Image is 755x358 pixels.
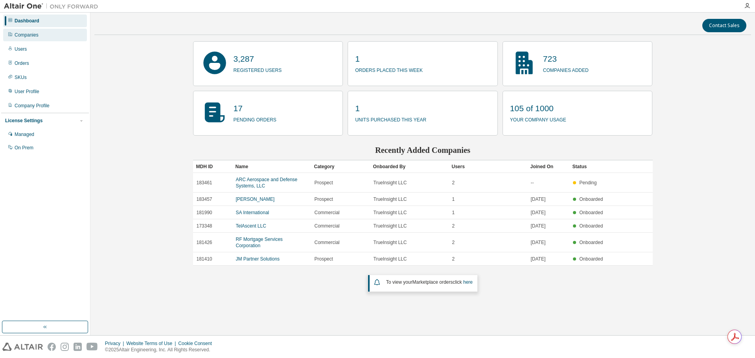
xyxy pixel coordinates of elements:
p: orders placed this week [355,65,423,74]
span: TrueInsight LLC [374,196,407,202]
span: TrueInsight LLC [374,223,407,229]
span: 173348 [197,223,212,229]
span: [DATE] [531,209,546,216]
p: registered users [234,65,282,74]
p: 3,287 [234,53,282,65]
a: JM Partner Solutions [236,256,280,262]
span: To view your click [386,279,473,285]
div: Dashboard [15,18,39,24]
a: TelAscent LLC [236,223,266,229]
div: Website Terms of Use [126,340,178,347]
span: Prospect [315,196,333,202]
p: 17 [234,103,276,114]
img: youtube.svg [87,343,98,351]
span: Commercial [315,239,340,246]
span: [DATE] [531,239,546,246]
div: On Prem [15,145,33,151]
img: Altair One [4,2,102,10]
span: Onboarded [579,196,603,202]
span: [DATE] [531,256,546,262]
p: companies added [543,65,589,74]
span: Onboarded [579,223,603,229]
button: Contact Sales [702,19,746,32]
span: TrueInsight LLC [374,239,407,246]
div: Orders [15,60,29,66]
span: -- [531,180,534,186]
span: Onboarded [579,210,603,215]
span: Commercial [315,209,340,216]
div: Managed [15,131,34,138]
span: 1 [452,209,455,216]
span: TrueInsight LLC [374,256,407,262]
div: MDH ID [196,160,229,173]
div: Company Profile [15,103,50,109]
span: 183457 [197,196,212,202]
div: Users [452,160,524,173]
a: ARC Aerospace and Defense Systems, LLC [236,177,298,189]
span: TrueInsight LLC [374,180,407,186]
span: Prospect [315,180,333,186]
span: [DATE] [531,196,546,202]
a: SA International [236,210,269,215]
p: units purchased this year [355,114,426,123]
div: SKUs [15,74,27,81]
p: 105 of 1000 [510,103,566,114]
p: 1 [355,103,426,114]
div: Cookie Consent [178,340,216,347]
span: TrueInsight LLC [374,209,407,216]
p: pending orders [234,114,276,123]
span: [DATE] [531,223,546,229]
div: Joined On [530,160,566,173]
em: Marketplace orders [412,279,453,285]
a: [PERSON_NAME] [236,196,275,202]
img: instagram.svg [61,343,69,351]
span: Onboarded [579,240,603,245]
span: 1 [452,196,455,202]
span: Pending [579,180,597,185]
div: Companies [15,32,39,38]
p: your company usage [510,114,566,123]
span: 181410 [197,256,212,262]
div: Category [314,160,367,173]
span: 183461 [197,180,212,186]
span: Prospect [315,256,333,262]
img: linkedin.svg [74,343,82,351]
img: facebook.svg [48,343,56,351]
span: 2 [452,180,455,186]
p: 1 [355,53,423,65]
div: Privacy [105,340,126,347]
span: 2 [452,223,455,229]
a: RF Mortgage Services Corporation [236,237,283,248]
p: 723 [543,53,589,65]
div: User Profile [15,88,39,95]
span: 2 [452,239,455,246]
img: altair_logo.svg [2,343,43,351]
div: Onboarded By [373,160,446,173]
a: here [463,279,473,285]
div: Name [236,160,308,173]
p: © 2025 Altair Engineering, Inc. All Rights Reserved. [105,347,217,353]
div: License Settings [5,117,42,124]
span: Onboarded [579,256,603,262]
span: 181426 [197,239,212,246]
span: 2 [452,256,455,262]
span: 181990 [197,209,212,216]
div: Users [15,46,27,52]
h2: Recently Added Companies [193,145,653,155]
span: Commercial [315,223,340,229]
div: Status [573,160,606,173]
